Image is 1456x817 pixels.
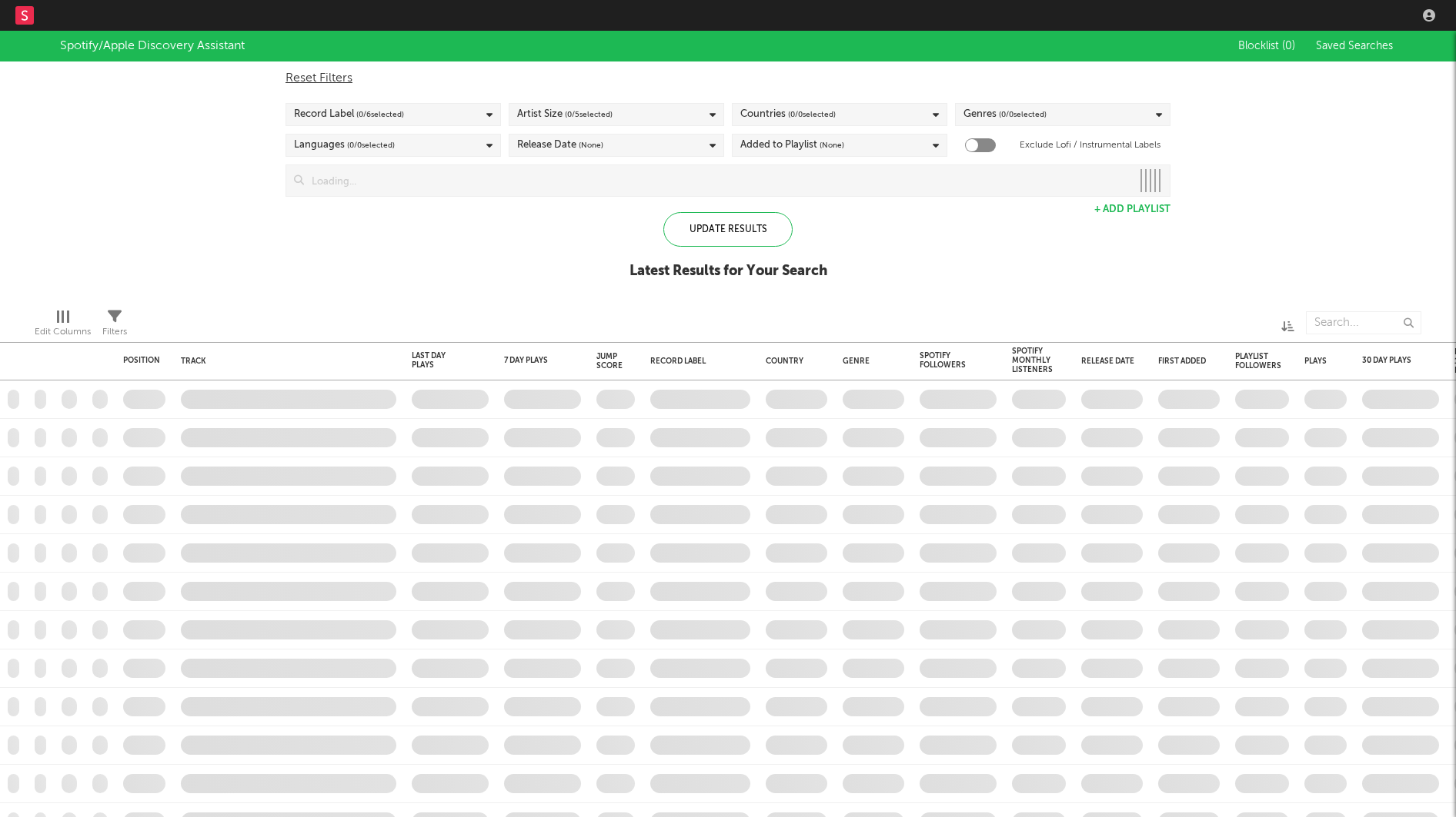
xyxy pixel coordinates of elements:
div: Filters [102,323,127,341]
div: Release Date [517,136,603,154]
div: Last Day Plays [412,351,466,370]
div: Country [766,357,820,366]
span: ( 0 / 0 selected) [999,105,1047,124]
div: Plays [1304,357,1327,366]
div: 7 Day Plays [504,356,558,365]
div: Genres [963,105,1047,124]
div: Added to Playlist [740,136,844,154]
div: Spotify/Apple Discovery Assistant [60,37,245,55]
div: Record Label [294,105,404,124]
div: Record Label [650,357,743,366]
div: Languages [294,136,395,154]
div: Track [181,357,389,366]
div: Spotify Followers [920,351,973,370]
div: Spotify Monthly Listeners [1012,347,1053,374]
span: (None) [820,136,844,154]
span: ( 0 ) [1282,41,1295,51]
span: ( 0 / 0 selected) [347,136,395,154]
div: Artist Size [517,105,613,124]
input: Loading... [304,165,1131,196]
label: Exclude Lofi / Instrumental Labels [1020,136,1160,154]
span: ( 0 / 6 selected) [356,105,404,124]
input: Search... [1306,311,1421,334]
div: Genre [843,357,897,366]
div: Filters [102,304,127,348]
div: Latest Results for Your Search [629,262,827,281]
div: Reset Filters [286,69,1170,88]
div: Update Results [663,212,793,247]
div: 30 Day Plays [1362,356,1416,365]
button: + Add Playlist [1094,204,1170,214]
span: (None) [579,136,603,154]
span: Blocklist [1238,41,1295,51]
div: Edit Columns [35,304,91,348]
span: ( 0 / 0 selected) [788,105,836,124]
div: First Added [1158,357,1212,366]
span: Saved Searches [1316,41,1396,51]
span: ( 0 / 5 selected) [565,105,613,124]
div: Edit Columns [35,323,91,341]
div: Release Date [1081,357,1135,366]
div: Position [123,356,160,365]
div: Countries [740,105,836,124]
div: Jump Score [596,352,623,370]
button: Saved Searches [1311,40,1396,52]
div: Playlist Followers [1235,352,1281,370]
